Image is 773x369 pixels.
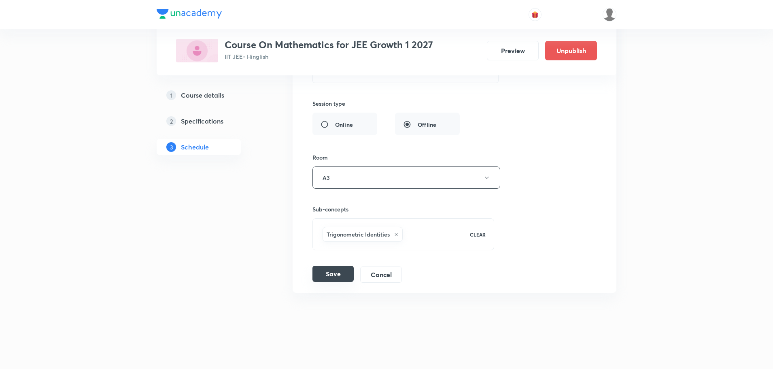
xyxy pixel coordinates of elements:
button: Cancel [360,267,402,283]
p: 3 [166,142,176,152]
p: IIT JEE • Hinglish [225,52,433,61]
a: 1Course details [157,87,267,103]
h5: Schedule [181,142,209,152]
p: 2 [166,116,176,126]
img: 1633B625-B182-45A1-9FDA-A034F0E038AF_plus.png [176,39,218,62]
h3: Course On Mathematics for JEE Growth 1 2027 [225,39,433,51]
h5: Specifications [181,116,223,126]
a: 2Specifications [157,113,267,129]
button: Save [312,266,354,282]
button: A3 [312,166,500,189]
button: Unpublish [545,41,597,60]
img: Company Logo [157,9,222,19]
img: Vivek Patil [603,8,616,21]
p: CLEAR [470,231,486,238]
h6: Sub-concepts [312,205,494,213]
a: Company Logo [157,9,222,21]
h6: Room [312,153,328,162]
button: Preview [487,41,539,60]
img: avatar [531,11,539,18]
h6: Trigonometric Identities [327,230,390,239]
h5: Course details [181,90,224,100]
p: 1 [166,90,176,100]
button: avatar [529,8,542,21]
h6: Session type [312,99,345,108]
